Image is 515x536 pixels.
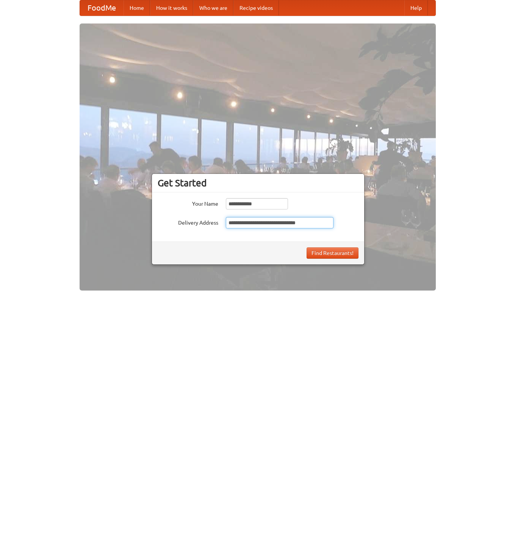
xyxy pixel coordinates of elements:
a: Recipe videos [233,0,279,16]
a: Who we are [193,0,233,16]
button: Find Restaurants! [307,247,358,259]
a: FoodMe [80,0,124,16]
a: Help [404,0,428,16]
h3: Get Started [158,177,358,189]
label: Delivery Address [158,217,218,227]
label: Your Name [158,198,218,208]
a: How it works [150,0,193,16]
a: Home [124,0,150,16]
